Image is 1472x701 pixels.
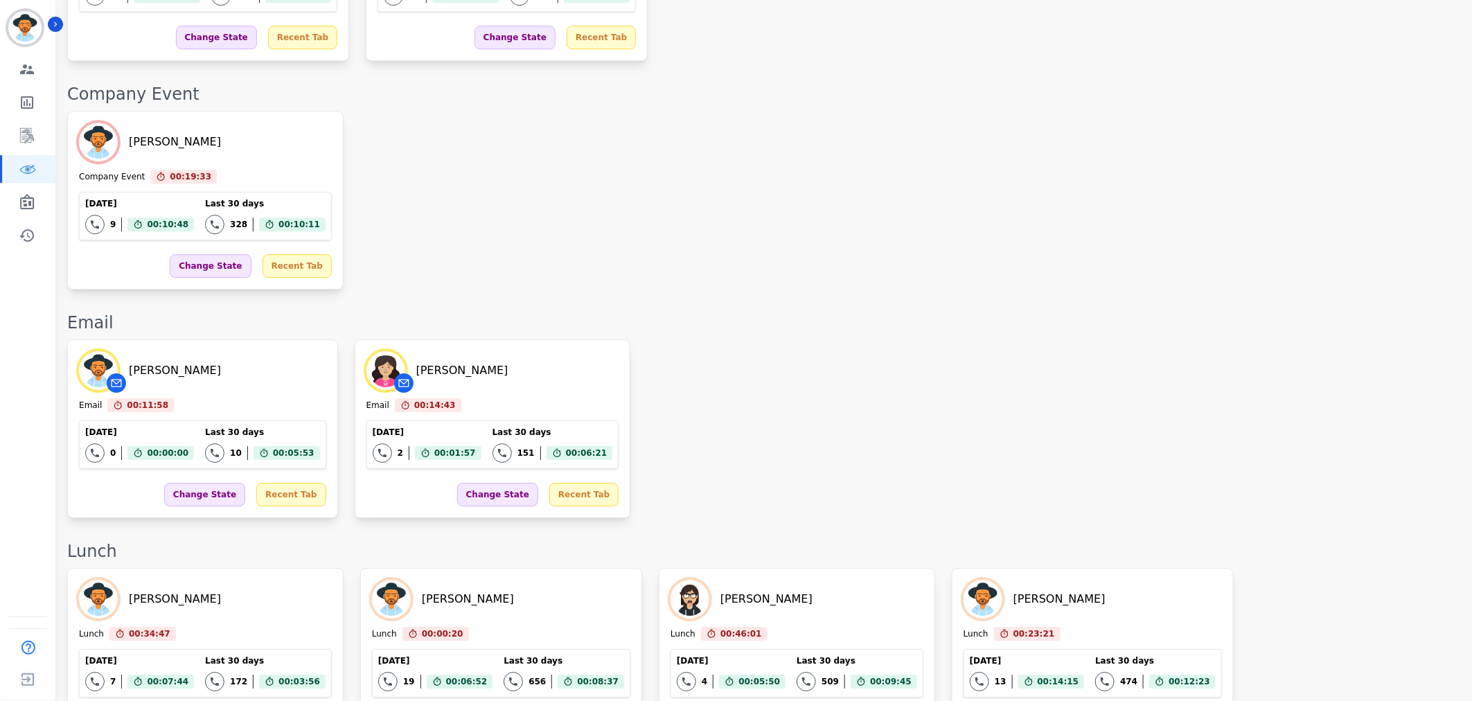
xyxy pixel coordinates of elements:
div: Last 30 days [797,655,917,666]
div: 474 [1120,676,1137,687]
img: Avatar [366,351,405,390]
div: [DATE] [373,427,481,438]
span: 00:00:00 [147,446,188,460]
div: 0 [110,447,116,459]
img: Avatar [79,351,118,390]
div: Last 30 days [205,427,319,438]
span: 00:07:44 [147,675,188,689]
div: [DATE] [378,655,493,666]
div: [PERSON_NAME] [720,591,813,607]
div: Lunch [372,628,397,641]
div: Last 30 days [205,198,326,209]
div: Recent Tab [263,254,332,278]
div: 10 [230,447,242,459]
span: 00:14:43 [414,398,456,412]
div: 7 [110,676,116,687]
span: 00:19:33 [170,170,211,184]
div: Change State [475,26,556,49]
div: Lunch [671,628,695,641]
div: Change State [164,483,245,506]
img: Avatar [372,580,411,619]
div: Lunch [79,628,104,641]
div: [DATE] [85,198,194,209]
div: Recent Tab [567,26,636,49]
div: Email [366,400,389,412]
div: [PERSON_NAME] [422,591,514,607]
div: 13 [995,676,1007,687]
span: 00:23:21 [1013,627,1055,641]
div: [DATE] [970,655,1084,666]
div: Recent Tab [268,26,337,49]
span: 00:12:23 [1169,675,1210,689]
span: 00:05:53 [273,446,314,460]
div: Change State [176,26,257,49]
div: [PERSON_NAME] [416,362,508,379]
div: 4 [702,676,707,687]
div: [DATE] [85,655,194,666]
div: 509 [822,676,839,687]
div: Last 30 days [504,655,624,666]
div: Email [79,400,102,412]
span: 00:06:21 [566,446,608,460]
div: [DATE] [85,427,194,438]
img: Avatar [79,123,118,161]
span: 00:08:37 [577,675,619,689]
div: 9 [110,219,116,230]
span: 00:03:56 [278,675,320,689]
div: Recent Tab [549,483,619,506]
span: 00:34:47 [129,627,170,641]
img: Avatar [79,580,118,619]
div: [PERSON_NAME] [1013,591,1106,607]
div: Change State [457,483,538,506]
span: 00:10:11 [278,218,320,231]
div: 19 [403,676,415,687]
span: 00:11:58 [127,398,168,412]
span: 00:01:57 [434,446,476,460]
img: Bordered avatar [8,11,42,44]
div: 151 [517,447,535,459]
div: 328 [230,219,247,230]
div: Email [67,312,1458,334]
div: 656 [529,676,546,687]
img: Avatar [671,580,709,619]
div: 2 [398,447,403,459]
span: 00:14:15 [1038,675,1079,689]
div: 172 [230,676,247,687]
span: 00:05:50 [738,675,780,689]
span: 00:10:48 [147,218,188,231]
div: Company Event [67,83,1458,105]
div: Lunch [964,628,988,641]
div: [PERSON_NAME] [129,134,221,150]
img: Avatar [964,580,1002,619]
div: Recent Tab [256,483,326,506]
span: 00:00:20 [422,627,463,641]
div: Last 30 days [1095,655,1216,666]
div: [PERSON_NAME] [129,362,221,379]
span: 00:06:52 [446,675,488,689]
span: 00:46:01 [720,627,762,641]
div: [DATE] [677,655,786,666]
div: Last 30 days [205,655,326,666]
div: Change State [170,254,251,278]
span: 00:09:45 [870,675,912,689]
div: Lunch [67,540,1458,562]
div: Last 30 days [493,427,613,438]
div: [PERSON_NAME] [129,591,221,607]
div: Company Event [79,171,145,184]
